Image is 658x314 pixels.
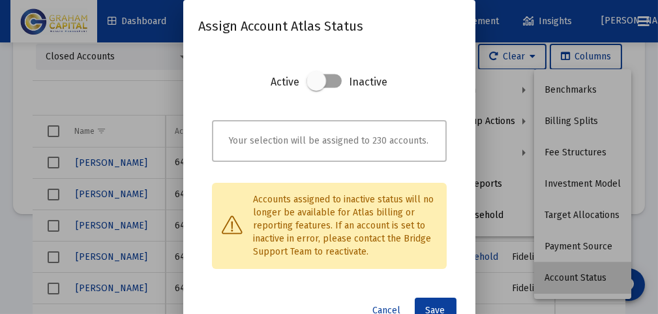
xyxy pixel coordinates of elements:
h3: Inactive [349,73,387,102]
div: Accounts assigned to inactive status will no longer be available for Atlas billing or reporting f... [212,183,447,269]
h2: Assign Account Atlas Status [199,16,460,37]
div: Your selection will be assigned to 230 accounts. [212,120,447,162]
h3: Active [271,73,299,102]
